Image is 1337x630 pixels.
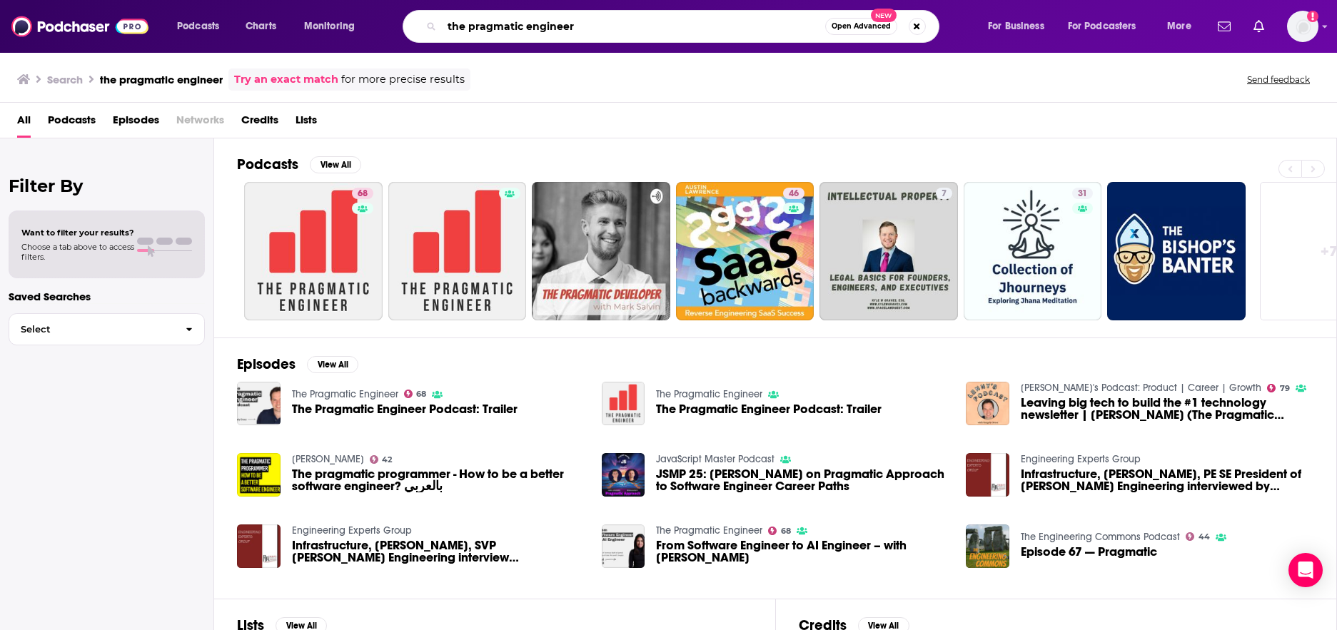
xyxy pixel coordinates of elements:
h2: Podcasts [237,156,298,173]
div: Search podcasts, credits, & more... [416,10,953,43]
button: Show profile menu [1287,11,1318,42]
a: EpisodesView All [237,355,358,373]
a: 46 [783,188,804,199]
a: 68 [244,182,383,320]
img: The Pragmatic Engineer Podcast: Trailer [602,382,645,425]
h2: Episodes [237,355,296,373]
a: The Pragmatic Engineer Podcast: Trailer [292,403,518,415]
button: open menu [1157,15,1209,38]
span: All [17,108,31,138]
a: The pragmatic programmer - How to be a better software engineer? بالعربي [292,468,585,492]
button: open menu [978,15,1062,38]
img: Leaving big tech to build the #1 technology newsletter | Gergely Orosz (The Pragmatic Engineer) [966,382,1009,425]
img: Infrastructure, Rob Brunetti, SVP Patrick Engineering interview Sally Buckley Pragmatic Success.com [237,524,281,568]
img: Episode 67 — Pragmatic [966,524,1009,568]
span: For Podcasters [1068,16,1136,36]
span: Charts [246,16,276,36]
span: 79 [1280,385,1290,392]
img: User Profile [1287,11,1318,42]
button: Send feedback [1243,73,1314,86]
span: 44 [1199,534,1210,540]
h3: the pragmatic engineer [100,73,223,86]
span: 68 [416,391,426,397]
a: Ahmed Elemam [292,453,364,465]
a: Episode 67 — Pragmatic [1021,546,1157,558]
span: Infrastructure, [PERSON_NAME], SVP [PERSON_NAME] Engineering interview [PERSON_NAME] Pragmatic [D... [292,539,585,564]
span: More [1167,16,1191,36]
span: Want to filter your results? [21,228,134,238]
a: 7 [936,188,952,199]
div: Open Intercom Messenger [1288,553,1323,587]
button: open menu [294,15,373,38]
span: 7 [942,187,947,201]
span: For Business [988,16,1044,36]
a: Episodes [113,108,159,138]
a: 31 [964,182,1102,320]
a: Credits [241,108,278,138]
a: Engineering Experts Group [292,524,412,537]
a: The Engineering Commons Podcast [1021,531,1180,543]
img: The pragmatic programmer - How to be a better software engineer? بالعربي [237,453,281,497]
a: 68 [768,527,791,535]
span: JSMP 25: [PERSON_NAME] on Pragmatic Approach to Software Engineer Career Paths [656,468,949,492]
h3: Search [47,73,83,86]
a: The Pragmatic Engineer [292,388,398,400]
span: 31 [1078,187,1087,201]
h2: Filter By [9,176,205,196]
span: Choose a tab above to access filters. [21,242,134,262]
img: From Software Engineer to AI Engineer – with Janvi Kalra [602,524,645,568]
button: View All [307,356,358,373]
a: 42 [370,455,393,464]
a: The Pragmatic Engineer [656,524,762,537]
span: Leaving big tech to build the #1 technology newsletter | [PERSON_NAME] (The Pragmatic Engineer) [1021,397,1313,421]
span: Logged in as kindrieri [1287,11,1318,42]
a: The Pragmatic Engineer [656,388,762,400]
a: Show notifications dropdown [1248,14,1270,39]
a: 68 [352,188,373,199]
a: Engineering Experts Group [1021,453,1141,465]
img: Podchaser - Follow, Share and Rate Podcasts [11,13,148,40]
span: New [871,9,897,22]
a: The Pragmatic Engineer Podcast: Trailer [656,403,882,415]
span: for more precise results [341,71,465,88]
a: PodcastsView All [237,156,361,173]
span: Lists [296,108,317,138]
button: Select [9,313,205,345]
button: Open AdvancedNew [825,18,897,35]
a: Podcasts [48,108,96,138]
span: From Software Engineer to AI Engineer – with [PERSON_NAME] [656,539,949,564]
a: 7 [819,182,958,320]
a: 68 [404,390,427,398]
span: 46 [789,187,799,201]
span: Monitoring [304,16,355,36]
a: JavaScript Master Podcast [656,453,775,465]
a: 46 [676,182,814,320]
a: 31 [1072,188,1093,199]
img: JSMP 25: Andrii Lukianenko on Pragmatic Approach to Software Engineer Career Paths [602,453,645,497]
span: Select [9,325,174,334]
span: Open Advanced [832,23,891,30]
p: Saved Searches [9,290,205,303]
span: 68 [358,187,368,201]
button: View All [310,156,361,173]
a: 44 [1186,532,1210,541]
a: Charts [236,15,285,38]
input: Search podcasts, credits, & more... [442,15,825,38]
a: The Pragmatic Engineer Podcast: Trailer [237,382,281,425]
span: Podcasts [177,16,219,36]
a: 79 [1267,384,1290,392]
a: JSMP 25: Andrii Lukianenko on Pragmatic Approach to Software Engineer Career Paths [656,468,949,492]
